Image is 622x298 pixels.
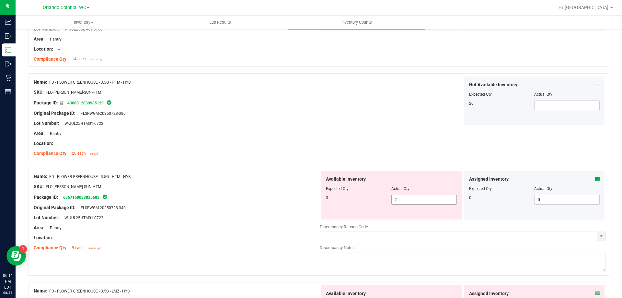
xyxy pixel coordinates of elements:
[201,19,240,25] span: Lab Results
[34,174,47,179] span: Name:
[320,224,368,229] span: Discrepancy Reason Code
[34,131,45,136] span: Area:
[34,111,75,116] span: Original Package ID:
[34,46,53,52] span: Location:
[5,89,11,95] inline-svg: Reports
[72,151,86,156] span: 20 each
[77,206,126,210] span: FLSRWGM-20250728-340
[469,195,535,201] div: 0
[326,290,366,297] span: Available Inventory
[49,289,130,293] span: FD - FLOWER GREENHOUSE - 3.5G - LMZ - HYB
[326,196,328,200] span: 3
[72,245,84,250] span: 9 each
[34,184,44,189] span: SKU:
[34,288,47,293] span: Name:
[34,26,59,31] span: Lot Number:
[559,5,610,10] span: Hi, [GEOGRAPHIC_DATA]!
[34,100,58,105] span: Package ID:
[61,27,103,31] span: W-JUL25DDA01-0708
[61,121,103,126] span: W-JUL25HTM01-0722
[34,215,59,220] span: Lot Number:
[46,185,101,189] span: FLO-[PERSON_NAME]-SUN-HTM
[469,81,517,88] span: Not Available Inventory
[47,37,62,42] span: Pantry
[34,56,68,62] span: Compliance Qty:
[46,90,101,95] span: FLO-[PERSON_NAME]-SUN-HTM
[469,101,535,106] div: 20
[288,16,425,29] a: Inventory Counts
[43,5,86,10] span: Orlando Colonial WC
[77,111,126,116] span: FLSRWGM-20250728-380
[34,195,58,200] span: Package ID:
[333,19,381,25] span: Inventory Counts
[55,236,60,240] span: --
[392,195,456,204] input: 2
[534,186,600,192] div: Actual Qty
[47,131,62,136] span: Pantry
[320,244,606,251] div: Discrepancy Notes
[535,195,599,204] input: 0
[55,141,60,146] span: --
[34,235,53,240] span: Location:
[5,61,11,67] inline-svg: Outbound
[61,216,103,220] span: W-JUL25HTM01-0722
[16,16,152,29] a: Inventory
[16,19,152,25] span: Inventory
[534,91,600,97] div: Actual Qty
[34,225,45,230] span: Area:
[5,33,11,39] inline-svg: Inbound
[34,245,68,250] span: Compliance Qty:
[63,195,99,200] a: 6367168033835683
[34,79,47,85] span: Name:
[67,101,104,105] a: 4360812839985129
[34,141,53,146] span: Location:
[3,273,13,290] p: 06:11 PM EDT
[49,174,131,179] span: FD - FLOWER GREENHOUSE - 3.5G - HTM - HYB
[5,19,11,25] inline-svg: Analytics
[47,226,62,230] span: Pantry
[391,186,409,191] span: Actual Qty
[34,151,68,156] span: Compliance Qty:
[469,91,535,97] div: Expected Qty
[5,47,11,53] inline-svg: Inventory
[34,205,75,210] span: Original Package ID:
[34,36,45,42] span: Area:
[55,47,60,52] span: --
[72,57,86,61] span: 14 each
[19,245,27,253] iframe: Resource center unread badge
[5,75,11,81] inline-svg: Retail
[326,176,366,183] span: Available Inventory
[326,186,349,191] span: Expected Qty
[469,290,509,297] span: Assigned Inventory
[469,186,535,192] div: Expected Qty
[34,121,59,126] span: Lot Number:
[3,290,13,295] p: 08/24
[102,194,108,200] span: In Sync
[90,58,103,61] span: an hour ago
[34,89,44,95] span: SKU:
[49,80,131,85] span: FD - FLOWER GREENHOUSE - 3.5G - HTM - HYB
[106,99,112,106] span: In Sync
[6,246,26,266] iframe: Resource center
[469,176,509,183] span: Assigned Inventory
[90,152,98,155] span: [DATE]
[88,247,101,250] span: an hour ago
[597,232,605,241] span: select
[152,16,288,29] a: Lab Results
